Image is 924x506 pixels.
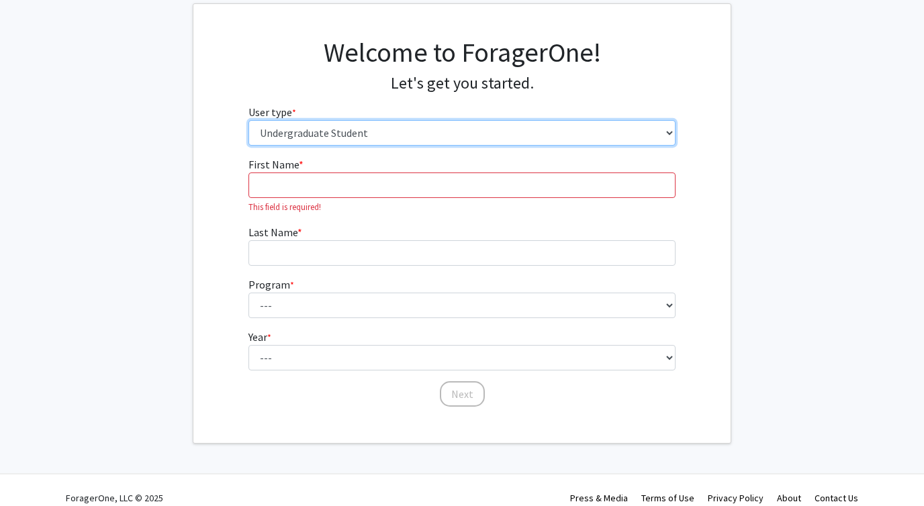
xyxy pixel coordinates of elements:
span: First Name [248,158,299,171]
span: Last Name [248,225,297,239]
label: Program [248,276,294,293]
a: Press & Media [570,492,628,504]
a: About [777,492,801,504]
h1: Welcome to ForagerOne! [248,36,676,68]
a: Contact Us [815,492,858,504]
iframe: Chat [10,446,57,496]
h4: Let's get you started. [248,74,676,93]
label: User type [248,104,296,120]
label: Year [248,329,271,345]
button: Next [440,381,485,407]
a: Privacy Policy [708,492,764,504]
a: Terms of Use [641,492,694,504]
p: This field is required! [248,201,676,213]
